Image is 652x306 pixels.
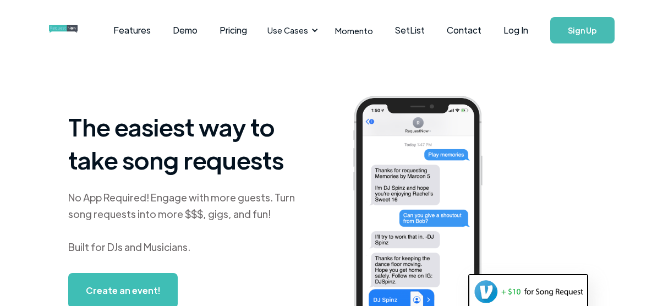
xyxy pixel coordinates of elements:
a: Contact [436,13,492,47]
a: Features [102,13,162,47]
a: Log In [492,11,539,50]
a: Demo [162,13,209,47]
div: No App Required! Engage with more guests. Turn song requests into more $$$, gigs, and fun! Built ... [68,189,310,255]
a: home [49,19,75,41]
a: Pricing [209,13,258,47]
div: Use Cases [261,13,321,47]
div: Use Cases [267,24,308,36]
h1: The easiest way to take song requests [68,110,310,176]
img: requestnow logo [49,25,98,33]
a: Sign Up [550,17,615,43]
a: Momento [324,14,384,47]
a: SetList [384,13,436,47]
